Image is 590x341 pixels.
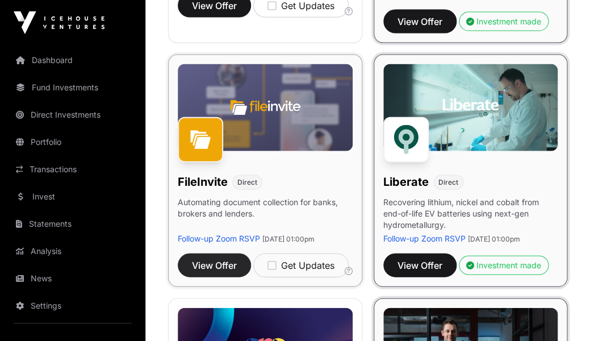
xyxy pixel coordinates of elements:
h1: Liberate [383,174,429,190]
button: View Offer [383,10,457,34]
button: View Offer [383,253,457,277]
span: Direct [237,178,257,187]
img: FileInvite [178,117,223,163]
div: Investment made [466,16,541,27]
span: [DATE] 01:00pm [262,235,315,243]
img: Liberate-Banner.jpg [383,64,558,152]
a: Fund Investments [9,75,136,100]
a: Dashboard [9,48,136,73]
a: Follow-up Zoom RSVP [178,234,260,243]
span: [DATE] 01:00pm [468,235,520,243]
div: Get Updates [267,259,334,272]
button: View Offer [178,253,251,277]
p: Automating document collection for banks, brokers and lenders. [178,197,353,233]
button: Get Updates [253,253,349,277]
a: Settings [9,293,136,318]
a: Analysis [9,239,136,264]
a: Follow-up Zoom RSVP [383,234,466,243]
a: Direct Investments [9,102,136,127]
p: Recovering lithium, nickel and cobalt from end-of-life EV batteries using next-gen hydrometallurgy. [383,197,558,233]
a: Invest [9,184,136,209]
span: Direct [438,178,458,187]
h1: FileInvite [178,174,228,190]
img: Liberate [383,117,429,163]
button: Investment made [459,256,549,275]
span: View Offer [397,15,442,28]
a: Portfolio [9,130,136,155]
div: Investment made [466,260,541,271]
span: View Offer [192,259,237,272]
span: View Offer [397,259,442,272]
iframe: Chat Widget [533,286,590,341]
a: Transactions [9,157,136,182]
a: News [9,266,136,291]
button: Investment made [459,12,549,31]
img: File-Invite-Banner.jpg [178,64,353,152]
a: Statements [9,211,136,236]
img: Icehouse Ventures Logo [14,11,104,34]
